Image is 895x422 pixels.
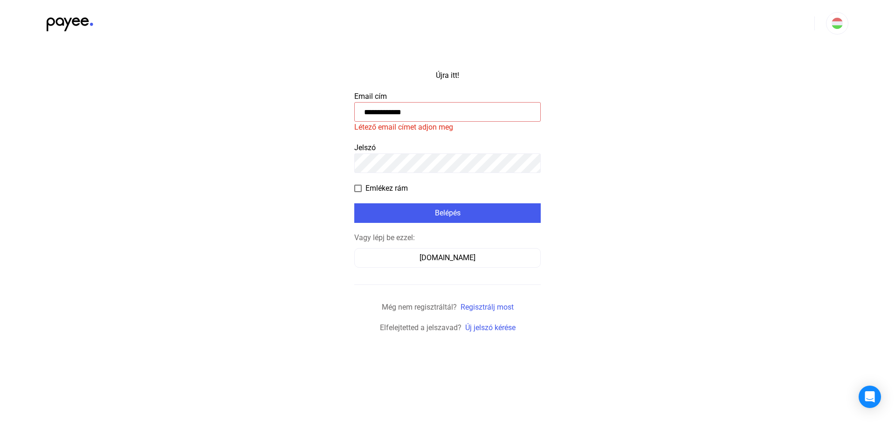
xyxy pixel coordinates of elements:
[382,303,457,311] font: Még nem regisztráltál?
[420,253,475,262] font: [DOMAIN_NAME]
[354,253,541,262] a: [DOMAIN_NAME]
[435,208,461,217] font: Belépés
[354,248,541,268] button: [DOMAIN_NAME]
[47,12,93,31] img: black-payee-blue-dot.svg
[354,233,415,242] font: Vagy lépj be ezzel:
[461,303,514,311] a: Regisztrálj most
[380,323,461,332] font: Elfelejtetted a jelszavad?
[354,123,453,131] font: Létező email címet adjon meg
[826,12,848,35] button: HU
[436,71,459,80] font: Újra itt!
[354,92,387,101] font: Email cím
[832,18,843,29] img: HU
[354,203,541,223] button: Belépés
[365,184,408,193] font: Emlékez rám
[859,386,881,408] div: Intercom Messenger megnyitása
[465,323,516,332] a: Új jelszó kérése
[354,143,376,152] font: Jelszó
